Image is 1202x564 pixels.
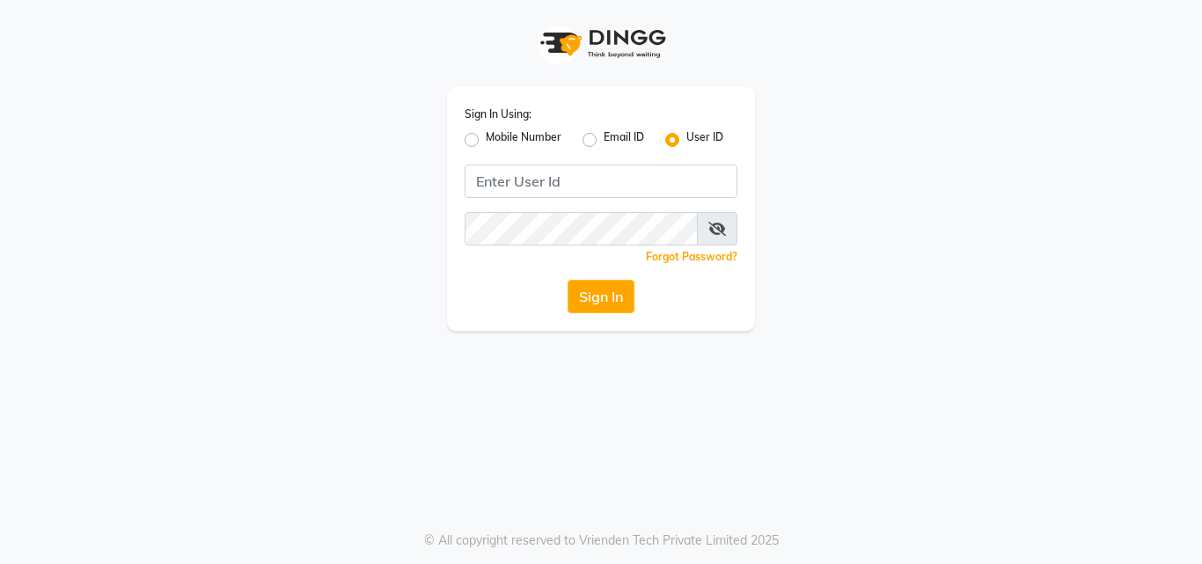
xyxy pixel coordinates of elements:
[604,129,644,150] label: Email ID
[486,129,561,150] label: Mobile Number
[646,250,737,263] a: Forgot Password?
[531,18,671,70] img: logo1.svg
[465,212,698,245] input: Username
[568,280,634,313] button: Sign In
[465,165,737,198] input: Username
[465,106,531,122] label: Sign In Using:
[686,129,723,150] label: User ID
